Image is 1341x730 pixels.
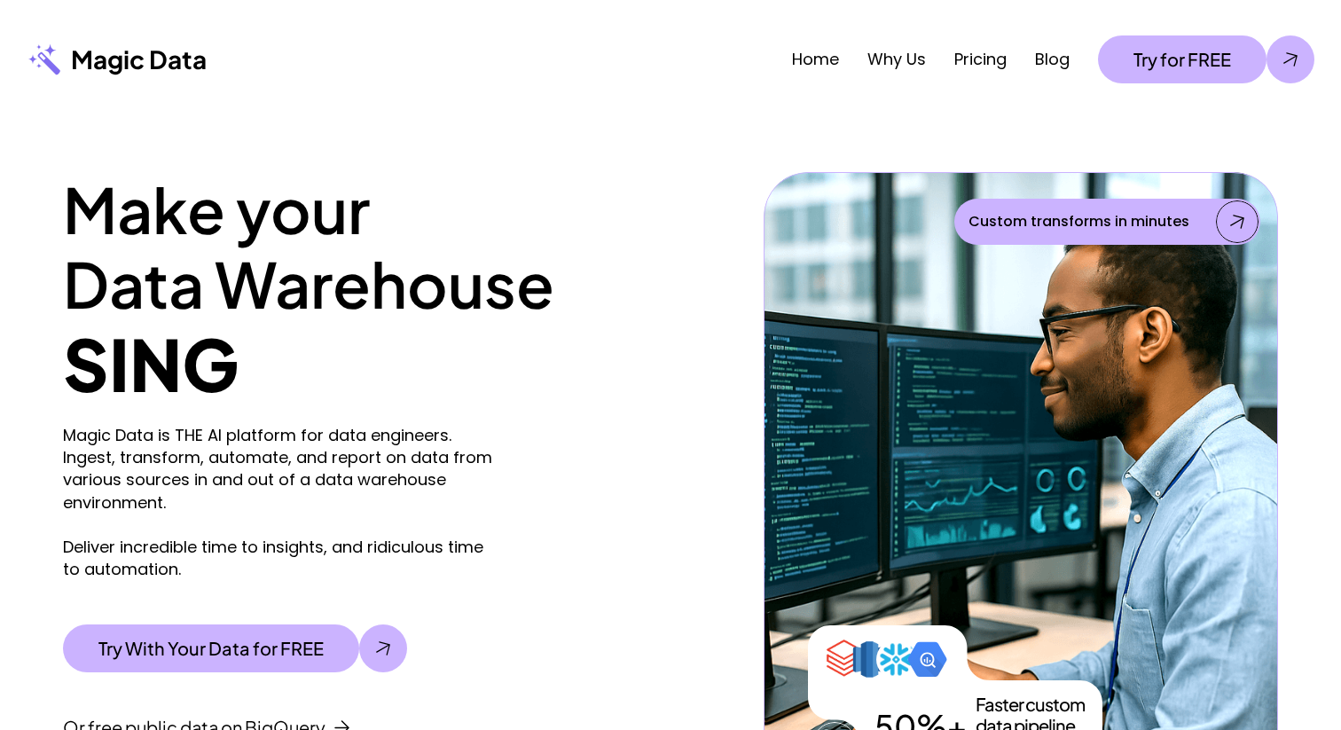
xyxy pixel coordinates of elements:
a: Custom transforms in minutes [954,199,1260,245]
a: Home [792,48,839,70]
strong: SING [63,318,239,408]
a: Blog [1035,48,1070,70]
a: Why Us [867,48,926,70]
p: Magic Data [71,43,207,75]
a: Try With Your Data for FREE [63,624,407,672]
p: Try for FREE [1133,49,1231,70]
a: Try for FREE [1098,35,1314,83]
p: Try With Your Data for FREE [98,638,324,659]
p: Magic Data is THE AI platform for data engineers. Ingest, transform, automate, and report on data... [63,424,500,580]
h1: Make your Data Warehouse [63,172,753,321]
a: Pricing [954,48,1007,70]
p: Custom transforms in minutes [968,211,1189,232]
p: Finally achieve incredible time to insights [608,585,737,645]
